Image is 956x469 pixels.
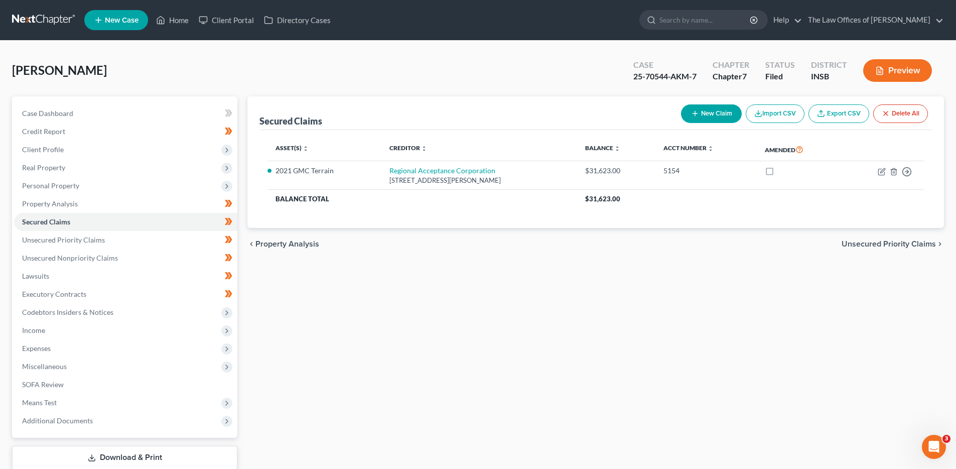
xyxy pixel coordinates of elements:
i: chevron_left [247,240,255,248]
i: unfold_more [421,146,427,152]
span: New Case [105,17,139,24]
div: $31,623.00 [585,166,647,176]
span: Real Property [22,163,65,172]
a: Directory Cases [259,11,336,29]
span: Personal Property [22,181,79,190]
div: Filed [765,71,795,82]
span: Expenses [22,344,51,353]
span: Miscellaneous [22,362,67,371]
div: INSB [811,71,847,82]
span: Secured Claims [22,217,70,226]
span: Property Analysis [22,199,78,208]
span: $31,623.00 [585,195,620,203]
button: Delete All [873,104,928,123]
a: Client Portal [194,11,259,29]
i: unfold_more [303,146,309,152]
a: Regional Acceptance Corporation [389,166,495,175]
div: District [811,59,847,71]
div: 25-70544-AKM-7 [633,71,697,82]
a: Case Dashboard [14,104,237,123]
i: chevron_right [936,240,944,248]
div: Chapter [713,59,749,71]
span: 7 [742,71,747,81]
span: Income [22,326,45,334]
iframe: Intercom live chat [922,435,946,459]
span: Unsecured Priority Claims [22,236,105,244]
a: The Law Offices of [PERSON_NAME] [803,11,943,29]
button: Preview [863,59,932,82]
div: Chapter [713,71,749,82]
span: Case Dashboard [22,109,73,118]
i: unfold_more [614,146,620,152]
span: Property Analysis [255,240,319,248]
a: Balance unfold_more [585,144,620,152]
span: Client Profile [22,145,64,154]
div: Case [633,59,697,71]
a: Secured Claims [14,213,237,231]
i: unfold_more [708,146,714,152]
span: SOFA Review [22,380,64,389]
span: Additional Documents [22,416,93,425]
span: Unsecured Priority Claims [842,240,936,248]
th: Amended [757,138,841,161]
a: Unsecured Nonpriority Claims [14,249,237,267]
a: Property Analysis [14,195,237,213]
a: Executory Contracts [14,285,237,303]
button: New Claim [681,104,742,123]
div: Secured Claims [259,115,322,127]
a: Home [151,11,194,29]
span: Lawsuits [22,272,49,280]
span: Credit Report [22,127,65,136]
a: Export CSV [808,104,869,123]
input: Search by name... [659,11,751,29]
div: [STREET_ADDRESS][PERSON_NAME] [389,176,569,185]
span: [PERSON_NAME] [12,63,107,77]
span: Codebtors Insiders & Notices [22,308,113,316]
button: Import CSV [746,104,804,123]
li: 2021 GMC Terrain [276,166,373,176]
a: Help [768,11,802,29]
a: Asset(s) unfold_more [276,144,309,152]
button: chevron_left Property Analysis [247,240,319,248]
a: Creditor unfold_more [389,144,427,152]
div: Status [765,59,795,71]
a: SOFA Review [14,376,237,394]
span: Executory Contracts [22,290,86,298]
th: Balance Total [267,190,577,208]
span: Unsecured Nonpriority Claims [22,254,118,262]
button: Unsecured Priority Claims chevron_right [842,240,944,248]
div: 5154 [663,166,749,176]
a: Unsecured Priority Claims [14,231,237,249]
a: Lawsuits [14,267,237,285]
span: Means Test [22,398,57,407]
span: 3 [942,435,950,443]
a: Credit Report [14,123,237,141]
a: Acct Number unfold_more [663,144,714,152]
